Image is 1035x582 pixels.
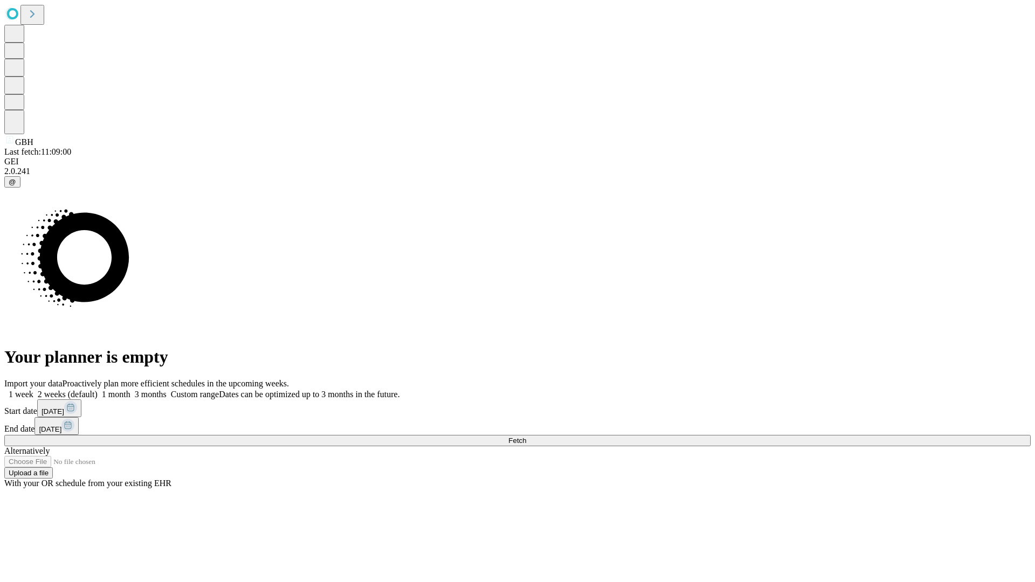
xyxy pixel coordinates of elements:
[37,399,81,417] button: [DATE]
[38,390,98,399] span: 2 weeks (default)
[4,147,71,156] span: Last fetch: 11:09:00
[34,417,79,435] button: [DATE]
[42,407,64,415] span: [DATE]
[39,425,61,433] span: [DATE]
[4,167,1031,176] div: 2.0.241
[4,399,1031,417] div: Start date
[4,467,53,479] button: Upload a file
[4,379,63,388] span: Import your data
[102,390,130,399] span: 1 month
[4,479,171,488] span: With your OR schedule from your existing EHR
[4,347,1031,367] h1: Your planner is empty
[15,137,33,147] span: GBH
[9,390,33,399] span: 1 week
[135,390,167,399] span: 3 months
[219,390,399,399] span: Dates can be optimized up to 3 months in the future.
[63,379,289,388] span: Proactively plan more efficient schedules in the upcoming weeks.
[9,178,16,186] span: @
[4,435,1031,446] button: Fetch
[4,157,1031,167] div: GEI
[4,176,20,188] button: @
[508,436,526,445] span: Fetch
[4,417,1031,435] div: End date
[4,446,50,455] span: Alternatively
[171,390,219,399] span: Custom range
